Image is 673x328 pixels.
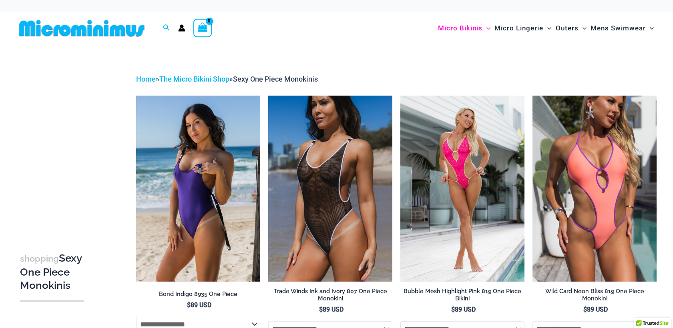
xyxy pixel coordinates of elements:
h2: Wild Card Neon Bliss 819 One Piece Monokini [532,288,657,302]
a: Wild Card Neon Bliss 819 One Piece 04Wild Card Neon Bliss 819 One Piece 05Wild Card Neon Bliss 81... [532,96,657,282]
span: Menu Toggle [646,18,654,38]
a: Mens SwimwearMenu ToggleMenu Toggle [589,16,656,40]
h2: Bubble Mesh Highlight Pink 819 One Piece Bikini [400,288,524,302]
span: Menu Toggle [579,18,587,38]
span: Micro Lingerie [494,18,543,38]
a: Account icon link [178,24,185,32]
img: MM SHOP LOGO FLAT [16,19,148,37]
iframe: TrustedSite Certified [20,67,92,227]
a: Micro BikinisMenu ToggleMenu Toggle [436,16,492,40]
span: Sexy One Piece Monokinis [233,75,318,83]
bdi: 89 USD [187,301,211,309]
span: Menu Toggle [482,18,490,38]
img: Bond Indigo 8935 One Piece 09 [136,96,260,282]
img: Bubble Mesh Highlight Pink 819 One Piece 01 [400,96,524,282]
a: Trade Winds Ink and Ivory 807 One Piece Monokini [268,288,392,306]
a: Bubble Mesh Highlight Pink 819 One Piece 01Bubble Mesh Highlight Pink 819 One Piece 03Bubble Mesh... [400,96,524,282]
bdi: 89 USD [583,306,608,313]
a: Home [136,75,156,83]
a: OutersMenu ToggleMenu Toggle [554,16,589,40]
span: $ [583,306,587,313]
a: Tradewinds Ink and Ivory 807 One Piece 03Tradewinds Ink and Ivory 807 One Piece 04Tradewinds Ink ... [268,96,392,282]
span: shopping [20,254,59,264]
span: Micro Bikinis [438,18,482,38]
span: Menu Toggle [543,18,551,38]
a: Bubble Mesh Highlight Pink 819 One Piece Bikini [400,288,524,306]
span: $ [451,306,455,313]
span: Mens Swimwear [591,18,646,38]
nav: Site Navigation [435,15,657,42]
a: Bond Indigo 8935 One Piece [136,290,260,301]
span: » » [136,75,318,83]
img: Wild Card Neon Bliss 819 One Piece 04 [532,96,657,282]
bdi: 89 USD [451,306,476,313]
h3: Sexy One Piece Monokinis [20,252,84,292]
span: $ [187,301,191,309]
bdi: 89 USD [319,306,344,313]
h2: Bond Indigo 8935 One Piece [136,290,260,298]
span: Outers [556,18,579,38]
a: Wild Card Neon Bliss 819 One Piece Monokini [532,288,657,306]
a: Search icon link [163,23,170,33]
a: Micro LingerieMenu ToggleMenu Toggle [492,16,553,40]
span: $ [319,306,323,313]
a: Bond Indigo 8935 One Piece 09Bond Indigo 8935 One Piece 10Bond Indigo 8935 One Piece 10 [136,96,260,282]
a: The Micro Bikini Shop [159,75,229,83]
img: Tradewinds Ink and Ivory 807 One Piece 03 [268,96,392,282]
h2: Trade Winds Ink and Ivory 807 One Piece Monokini [268,288,392,302]
a: View Shopping Cart, empty [193,19,212,37]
